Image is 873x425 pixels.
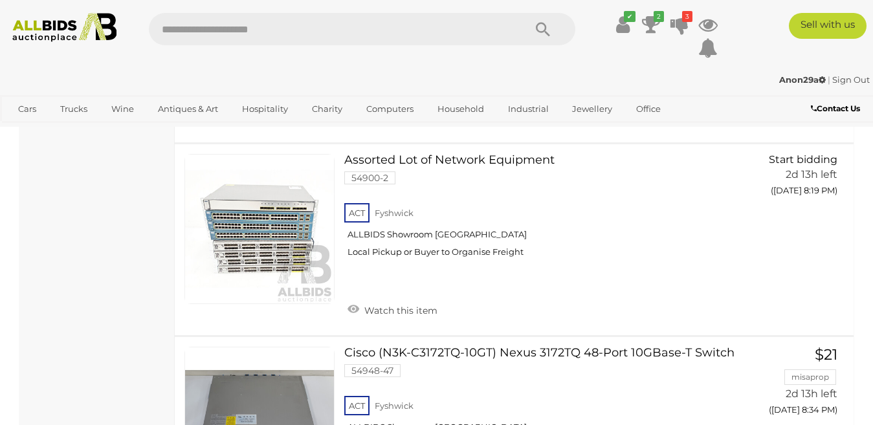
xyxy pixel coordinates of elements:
[234,98,296,120] a: Hospitality
[60,120,169,141] a: [GEOGRAPHIC_DATA]
[811,102,863,116] a: Contact Us
[828,74,830,85] span: |
[811,104,860,113] b: Contact Us
[10,120,53,141] a: Sports
[779,74,826,85] strong: Anon29a
[769,153,837,166] span: Start bidding
[304,98,351,120] a: Charity
[6,13,123,42] img: Allbids.com.au
[779,74,828,85] a: Anon29a
[10,98,45,120] a: Cars
[641,13,661,36] a: 2
[429,98,492,120] a: Household
[682,11,692,22] i: 3
[511,13,575,45] button: Search
[628,98,669,120] a: Office
[52,98,96,120] a: Trucks
[354,154,731,267] a: Assorted Lot of Network Equipment 54900-2 ACT Fyshwick ALLBIDS Showroom [GEOGRAPHIC_DATA] Local P...
[358,98,422,120] a: Computers
[613,13,632,36] a: ✔
[149,98,227,120] a: Antiques & Art
[654,11,664,22] i: 2
[103,98,142,120] a: Wine
[815,345,837,364] span: $21
[361,305,437,316] span: Watch this item
[564,98,621,120] a: Jewellery
[624,11,635,22] i: ✔
[750,154,841,203] a: Start bidding 2d 13h left ([DATE] 8:19 PM)
[500,98,557,120] a: Industrial
[832,74,870,85] a: Sign Out
[789,13,867,39] a: Sell with us
[750,347,841,422] a: $21 misaprop 2d 13h left ([DATE] 8:34 PM)
[344,300,441,319] a: Watch this item
[670,13,689,36] a: 3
